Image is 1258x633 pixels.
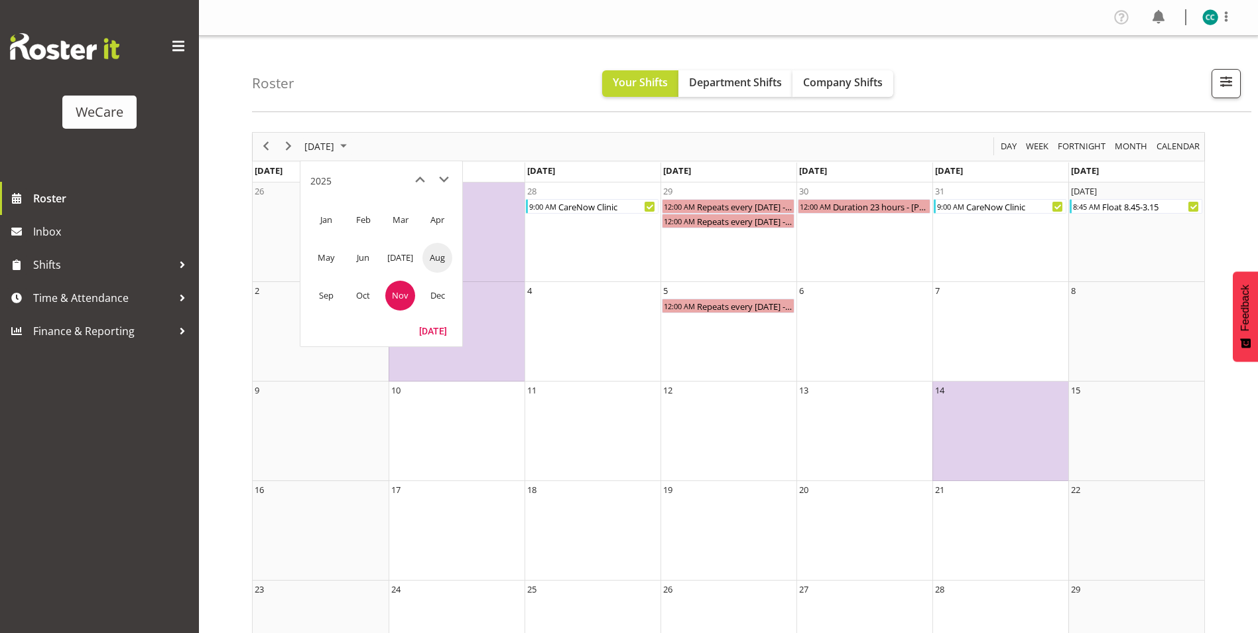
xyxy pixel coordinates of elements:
[300,133,355,161] div: November 2025
[1113,138,1149,155] span: Month
[1068,481,1204,581] td: Saturday, November 22, 2025
[1239,285,1251,331] span: Feedback
[255,583,264,596] div: 23
[803,75,883,90] span: Company Shifts
[525,282,660,382] td: Tuesday, November 4, 2025
[280,138,298,155] button: Next
[381,277,418,315] td: November 2025
[527,583,536,596] div: 25
[255,284,259,297] div: 2
[311,281,341,311] span: Sep
[422,281,452,311] span: Dec
[525,182,660,282] td: Tuesday, October 28, 2025
[1071,165,1099,176] span: [DATE]
[391,483,401,496] div: 17
[277,133,300,161] div: next period
[799,165,827,176] span: [DATE]
[348,205,378,235] span: Feb
[255,133,277,161] div: previous period
[1068,382,1204,481] td: Saturday, November 15, 2025
[253,282,389,382] td: Sunday, November 2, 2025
[389,481,525,581] td: Monday, November 17, 2025
[660,481,796,581] td: Wednesday, November 19, 2025
[662,200,696,213] div: 12:00 AM
[253,481,389,581] td: Sunday, November 16, 2025
[1056,138,1107,155] span: Fortnight
[1068,182,1204,282] td: Saturday, November 1, 2025
[965,200,1066,213] div: CareNow Clinic
[1025,138,1050,155] span: Week
[1071,483,1080,496] div: 22
[662,299,696,313] div: 12:00 AM
[310,168,332,194] div: title
[303,138,336,155] span: [DATE]
[525,382,660,481] td: Tuesday, November 11, 2025
[255,165,283,176] span: [DATE]
[799,384,808,397] div: 13
[348,243,378,273] span: Jun
[391,384,401,397] div: 10
[662,199,794,214] div: Repeats every wednesday - Charlotte Courtney Begin From Wednesday, October 29, 2025 at 12:00:00 A...
[1155,138,1202,155] button: Month
[936,200,965,213] div: 9:00 AM
[796,182,932,282] td: Thursday, October 30, 2025
[613,75,668,90] span: Your Shifts
[796,382,932,481] td: Thursday, November 13, 2025
[385,205,415,235] span: Mar
[935,284,940,297] div: 7
[663,583,672,596] div: 26
[302,138,353,155] button: November 2025
[410,321,456,340] button: Today
[935,165,963,176] span: [DATE]
[1068,282,1204,382] td: Saturday, November 8, 2025
[932,382,1068,481] td: Friday, November 14, 2025
[253,182,389,282] td: Sunday, October 26, 2025
[932,182,1068,282] td: Friday, October 31, 2025
[1071,284,1076,297] div: 8
[798,199,930,214] div: Duration 23 hours - Charlotte Courtney Begin From Thursday, October 30, 2025 at 12:00:00 AM GMT+1...
[1072,200,1101,213] div: 8:45 AM
[660,182,796,282] td: Wednesday, October 29, 2025
[935,483,944,496] div: 21
[696,200,794,213] div: Repeats every [DATE] - [PERSON_NAME]
[1071,583,1080,596] div: 29
[33,188,192,208] span: Roster
[255,483,264,496] div: 16
[1212,69,1241,98] button: Filter Shifts
[1071,184,1097,198] div: [DATE]
[934,199,1066,214] div: CareNow Clinic Begin From Friday, October 31, 2025 at 9:00:00 AM GMT+13:00 Ends At Friday, Octobe...
[932,282,1068,382] td: Friday, November 7, 2025
[696,214,794,228] div: Repeats every [DATE] - [PERSON_NAME]
[1071,384,1080,397] div: 15
[796,282,932,382] td: Thursday, November 6, 2025
[796,481,932,581] td: Thursday, November 20, 2025
[385,243,415,273] span: [DATE]
[389,382,525,481] td: Monday, November 10, 2025
[528,200,557,213] div: 9:00 AM
[311,243,341,273] span: May
[662,299,794,313] div: Repeats every wednesday - Charlotte Courtney Begin From Wednesday, November 5, 2025 at 12:00:00 A...
[1155,138,1201,155] span: calendar
[660,382,796,481] td: Wednesday, November 12, 2025
[1202,9,1218,25] img: charlotte-courtney11007.jpg
[1101,200,1202,213] div: Float 8.45-3.15
[935,184,944,198] div: 31
[799,284,804,297] div: 6
[662,214,696,228] div: 12:00 AM
[527,284,532,297] div: 4
[1233,271,1258,362] button: Feedback - Show survey
[678,70,792,97] button: Department Shifts
[999,138,1018,155] span: Day
[10,33,119,60] img: Rosterit website logo
[1113,138,1150,155] button: Timeline Month
[33,222,192,242] span: Inbox
[799,184,808,198] div: 30
[935,583,944,596] div: 28
[422,243,452,273] span: Aug
[799,483,808,496] div: 20
[391,583,401,596] div: 24
[76,102,123,122] div: WeCare
[422,205,452,235] span: Apr
[932,481,1068,581] td: Friday, November 21, 2025
[663,284,668,297] div: 5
